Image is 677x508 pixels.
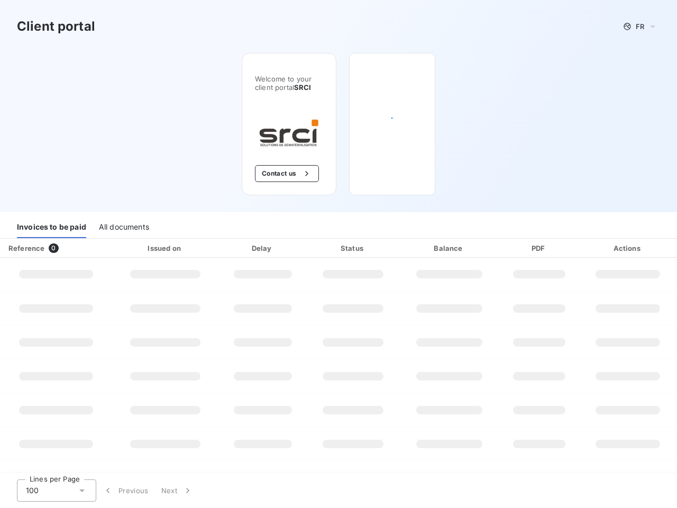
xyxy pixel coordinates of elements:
div: Delay [221,243,305,253]
div: Reference [8,244,44,252]
div: Status [309,243,397,253]
div: Invoices to be paid [17,216,86,238]
div: Issued on [114,243,216,253]
button: Previous [96,479,155,502]
div: Actions [581,243,675,253]
span: SRCI [294,83,312,92]
div: All documents [99,216,149,238]
div: PDF [501,243,577,253]
span: Welcome to your client portal [255,75,323,92]
div: Balance [401,243,498,253]
button: Next [155,479,199,502]
span: 100 [26,485,39,496]
button: Contact us [255,165,319,182]
span: 0 [49,243,58,253]
h3: Client portal [17,17,95,36]
img: Company logo [255,117,323,148]
span: FR [636,22,644,31]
